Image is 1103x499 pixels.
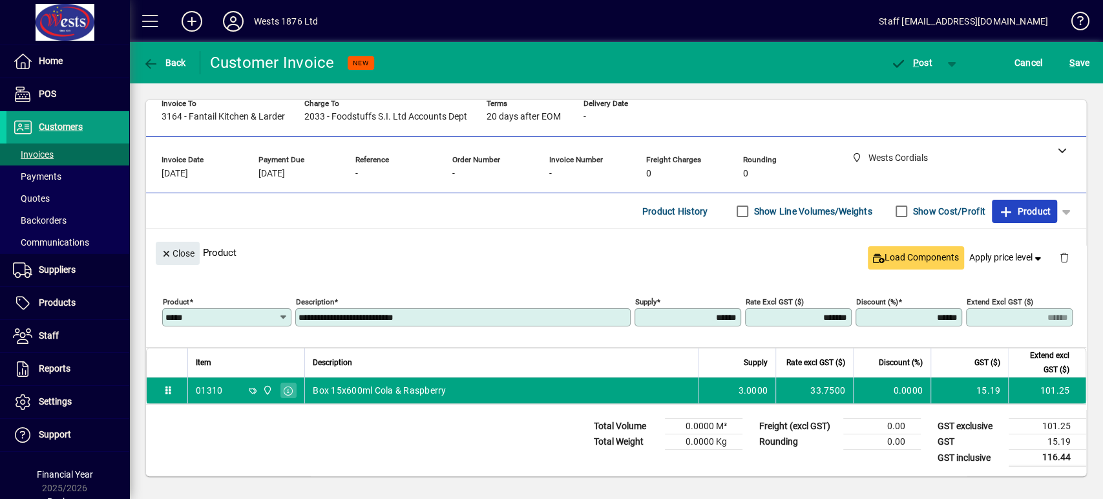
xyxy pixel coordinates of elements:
[587,419,665,434] td: Total Volume
[196,356,211,370] span: Item
[6,254,129,286] a: Suppliers
[156,242,200,265] button: Close
[452,169,455,179] span: -
[39,264,76,275] span: Suppliers
[743,169,748,179] span: 0
[487,112,561,122] span: 20 days after EOM
[146,229,1086,276] div: Product
[39,330,59,341] span: Staff
[1016,348,1069,377] span: Extend excl GST ($)
[313,384,446,397] span: Box 15x600ml Cola & Raspberry
[583,112,586,122] span: -
[998,201,1051,222] span: Product
[6,165,129,187] a: Payments
[129,51,200,74] app-page-header-button: Back
[637,200,713,223] button: Product History
[161,243,194,264] span: Close
[37,469,93,480] span: Financial Year
[1014,52,1043,73] span: Cancel
[784,384,845,397] div: 33.7500
[13,171,61,182] span: Payments
[39,363,70,374] span: Reports
[213,10,254,33] button: Profile
[1011,51,1046,74] button: Cancel
[665,419,742,434] td: 0.0000 M³
[967,297,1033,306] mat-label: Extend excl GST ($)
[162,169,188,179] span: [DATE]
[254,11,318,32] div: Wests 1876 Ltd
[163,297,189,306] mat-label: Product
[786,356,845,370] span: Rate excl GST ($)
[931,450,1009,466] td: GST inclusive
[1049,242,1080,273] button: Delete
[6,45,129,78] a: Home
[304,112,467,122] span: 2033 - Foodstuffs S.I. Ltd Accounts Dept
[6,287,129,319] a: Products
[196,384,222,397] div: 01310
[1009,450,1086,466] td: 116.44
[1049,251,1080,263] app-page-header-button: Delete
[39,429,71,440] span: Support
[13,215,67,226] span: Backorders
[6,231,129,253] a: Communications
[1061,3,1087,45] a: Knowledge Base
[140,51,189,74] button: Back
[6,143,129,165] a: Invoices
[39,122,83,132] span: Customers
[6,419,129,451] a: Support
[753,434,843,450] td: Rounding
[143,58,186,68] span: Back
[879,11,1048,32] div: Staff [EMAIL_ADDRESS][DOMAIN_NAME]
[6,320,129,352] a: Staff
[853,377,930,403] td: 0.0000
[259,383,274,398] span: Wests Cordials
[39,89,56,99] span: POS
[1009,434,1086,450] td: 15.19
[992,200,1057,223] button: Product
[974,356,1000,370] span: GST ($)
[739,384,768,397] span: 3.0000
[6,187,129,209] a: Quotes
[751,205,872,218] label: Show Line Volumes/Weights
[635,297,657,306] mat-label: Supply
[1069,58,1075,68] span: S
[868,246,964,270] button: Load Components
[39,396,72,407] span: Settings
[171,10,213,33] button: Add
[873,251,959,264] span: Load Components
[258,169,285,179] span: [DATE]
[39,297,76,308] span: Products
[843,419,921,434] td: 0.00
[964,246,1049,270] button: Apply price level
[6,386,129,418] a: Settings
[39,56,63,66] span: Home
[665,434,742,450] td: 0.0000 Kg
[930,377,1008,403] td: 15.19
[549,169,552,179] span: -
[13,237,89,248] span: Communications
[884,51,939,74] button: Post
[210,52,335,73] div: Customer Invoice
[1066,51,1093,74] button: Save
[355,169,358,179] span: -
[1069,52,1089,73] span: ave
[931,419,1009,434] td: GST exclusive
[879,356,923,370] span: Discount (%)
[1009,419,1086,434] td: 101.25
[162,112,285,122] span: 3164 - Fantail Kitchen & Larder
[890,58,932,68] span: ost
[6,78,129,111] a: POS
[744,356,768,370] span: Supply
[753,419,843,434] td: Freight (excl GST)
[313,356,352,370] span: Description
[13,193,50,204] span: Quotes
[856,297,898,306] mat-label: Discount (%)
[969,251,1044,264] span: Apply price level
[587,434,665,450] td: Total Weight
[910,205,985,218] label: Show Cost/Profit
[1008,377,1086,403] td: 101.25
[913,58,919,68] span: P
[6,353,129,385] a: Reports
[646,169,651,179] span: 0
[13,149,54,160] span: Invoices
